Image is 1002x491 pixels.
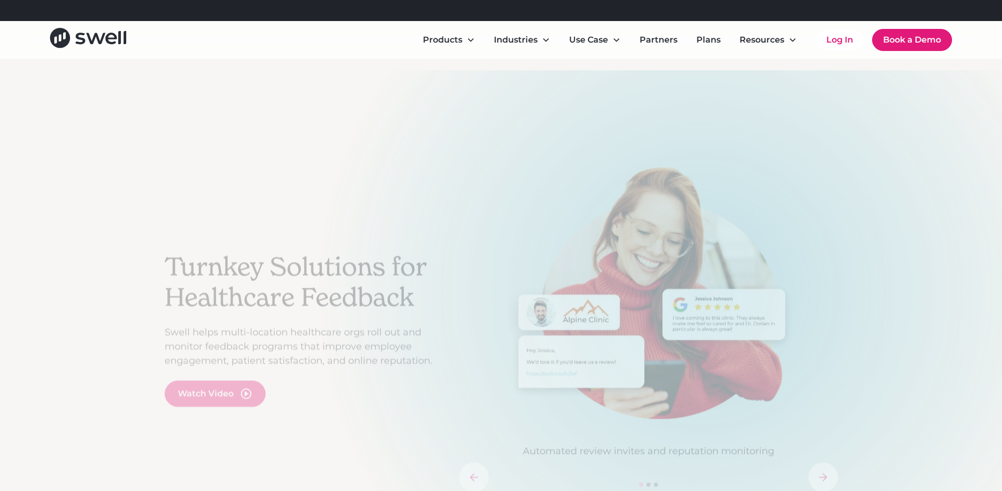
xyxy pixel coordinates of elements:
[561,29,629,50] div: Use Case
[569,34,608,46] div: Use Case
[165,381,266,407] a: open lightbox
[646,483,651,487] div: Show slide 2 of 3
[165,325,449,368] p: Swell helps multi-location healthcare orgs roll out and monitor feedback programs that improve em...
[459,167,838,458] div: 1 of 3
[485,29,559,50] div: Industries
[688,29,729,50] a: Plans
[178,387,234,400] div: Watch Video
[731,29,805,50] div: Resources
[414,29,483,50] div: Products
[423,34,462,46] div: Products
[50,28,126,52] a: home
[639,483,643,487] div: Show slide 1 of 3
[654,483,658,487] div: Show slide 3 of 3
[740,34,784,46] div: Resources
[494,34,538,46] div: Industries
[816,29,864,50] a: Log In
[165,252,449,312] h2: Turnkey Solutions for Healthcare Feedback
[872,29,952,51] a: Book a Demo
[459,444,838,458] p: Automated review invites and reputation monitoring
[631,29,686,50] a: Partners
